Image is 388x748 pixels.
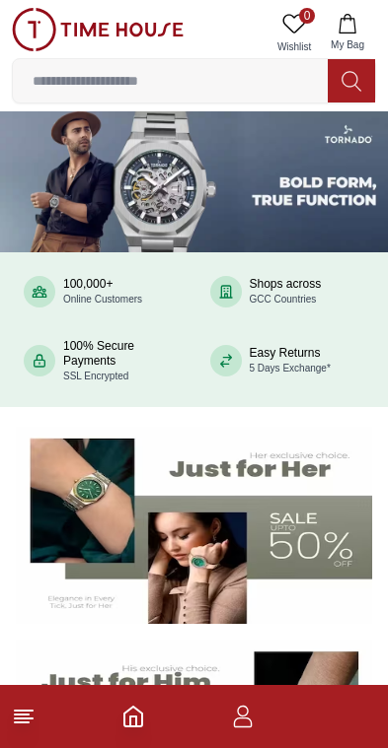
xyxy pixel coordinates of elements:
div: Shops across [250,277,322,306]
div: Easy Returns [250,346,331,375]
span: Wishlist [270,39,319,54]
div: 100% Secure Payments [63,339,179,383]
div: 100,000+ [63,277,142,306]
a: 0Wishlist [270,8,319,58]
img: Women's Watches Banner [16,427,372,625]
button: My Bag [319,8,376,58]
span: 5 Days Exchange* [250,363,331,374]
img: ... [12,8,184,51]
a: Home [121,705,145,728]
span: GCC Countries [250,294,317,305]
span: Online Customers [63,294,142,305]
span: SSL Encrypted [63,371,128,381]
span: My Bag [323,37,372,52]
span: 0 [299,8,315,24]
